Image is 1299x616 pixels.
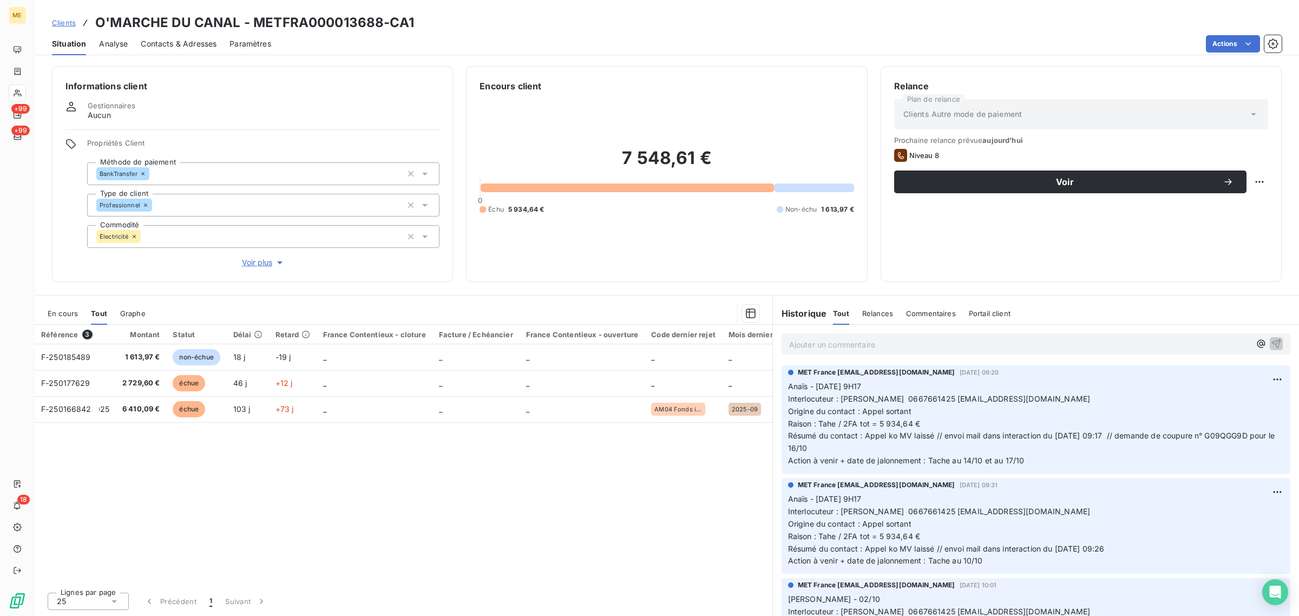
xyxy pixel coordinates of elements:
span: échue [173,375,205,391]
h6: Informations client [65,80,439,93]
span: 18 [17,495,30,504]
span: F-250177629 [41,378,90,388]
button: Voir [894,171,1246,193]
span: Graphe [120,309,146,318]
span: 1 [209,596,212,607]
span: 5 934,64 € [508,205,544,214]
span: échue [173,401,205,417]
div: Open Intercom Messenger [1262,579,1288,605]
span: 25 [57,596,66,607]
span: Prochaine relance prévue [894,136,1268,145]
div: Montant [122,330,160,339]
span: 2025-09 [732,406,758,412]
span: Interlocuteur : [PERSON_NAME] 0667661425 [EMAIL_ADDRESS][DOMAIN_NAME] [788,607,1091,616]
span: Origine du contact : Appel sortant [788,519,911,528]
div: France Contentieux - ouverture [526,330,639,339]
span: non-échue [173,349,220,365]
div: Retard [275,330,310,339]
div: Référence [41,330,93,339]
span: Tout [833,309,849,318]
span: Action à venir + date de jalonnement : Tache au 14/10 et au 17/10 [788,456,1025,465]
span: -19 j [275,352,291,362]
span: 2 729,60 € [122,378,160,389]
button: Actions [1206,35,1260,53]
span: aujourd’hui [982,136,1023,145]
span: Résumé du contact : Appel ko MV laissé // envoi mail dans interaction du [DATE] 09:26 [788,544,1105,553]
span: 0 [478,196,482,205]
h6: Encours client [480,80,541,93]
span: _ [439,378,442,388]
a: Clients [52,17,76,28]
span: [PERSON_NAME] - 02/10 [788,594,880,604]
span: Propriétés Client [87,139,439,154]
span: BankTransfer [100,171,137,177]
span: _ [729,378,732,388]
span: +73 j [275,404,294,414]
span: MET France [EMAIL_ADDRESS][DOMAIN_NAME] [798,580,955,590]
input: Ajouter une valeur [152,200,161,210]
div: Facture / Echéancier [439,330,513,339]
button: Précédent [137,590,203,613]
img: Logo LeanPay [9,592,26,610]
span: Tout [91,309,107,318]
span: F-250166842 [41,404,91,414]
span: _ [526,404,529,414]
span: En cours [48,309,78,318]
span: +99 [11,126,30,135]
span: Échu [488,205,504,214]
span: Raison : Tahe / 2FA tot = 5 934,64 € [788,532,920,541]
span: _ [526,378,529,388]
span: _ [729,352,732,362]
span: Gestionnaires [88,101,135,110]
span: 3 [82,330,92,339]
span: 103 j [233,404,251,414]
span: Raison : Tahe / 2FA tot = 5 934,64 € [788,419,920,428]
h6: Historique [773,307,827,320]
h6: Relance [894,80,1268,93]
input: Ajouter une valeur [149,169,158,179]
span: [DATE] 09:20 [960,369,999,376]
span: Anaïs - [DATE] 9H17 [788,382,862,391]
button: 1 [203,590,219,613]
span: Analyse [99,38,128,49]
span: Situation [52,38,86,49]
span: +12 j [275,378,293,388]
span: Non-échu [785,205,817,214]
h3: O'MARCHE DU CANAL - METFRA000013688-CA1 [95,13,414,32]
span: Portail client [969,309,1011,318]
span: Contacts & Adresses [141,38,216,49]
span: F-250185489 [41,352,91,362]
button: Voir plus [87,257,439,268]
span: Interlocuteur : [PERSON_NAME] 0667661425 [EMAIL_ADDRESS][DOMAIN_NAME] [788,507,1091,516]
span: Anaïs - [DATE] 9H17 [788,494,862,503]
div: Statut [173,330,220,339]
span: _ [323,352,326,362]
span: Interlocuteur : [PERSON_NAME] 0667661425 [EMAIL_ADDRESS][DOMAIN_NAME] [788,394,1091,403]
div: Mois dernier rejet [729,330,791,339]
span: _ [439,404,442,414]
span: +99 [11,104,30,114]
h2: 7 548,61 € [480,147,854,180]
span: 18 j [233,352,246,362]
span: Niveau 8 [909,151,939,160]
span: MET France [EMAIL_ADDRESS][DOMAIN_NAME] [798,480,955,490]
span: 1 613,97 € [821,205,854,214]
span: Origine du contact : Appel sortant [788,407,911,416]
input: Ajouter une valeur [141,232,149,241]
div: ME [9,6,26,24]
span: Clients Autre mode de paiement [903,109,1022,120]
span: 1 613,97 € [122,352,160,363]
span: _ [526,352,529,362]
span: Voir [907,178,1223,186]
div: France Contentieux - cloture [323,330,426,339]
span: Électricité [100,233,129,240]
span: Voir plus [242,257,285,268]
span: _ [651,378,654,388]
span: 6 410,09 € [122,404,160,415]
span: 46 j [233,378,247,388]
span: AM04 Fonds insuffisants [654,406,702,412]
span: Professionnel [100,202,140,208]
span: Paramètres [229,38,271,49]
span: Clients [52,18,76,27]
span: Commentaires [906,309,956,318]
